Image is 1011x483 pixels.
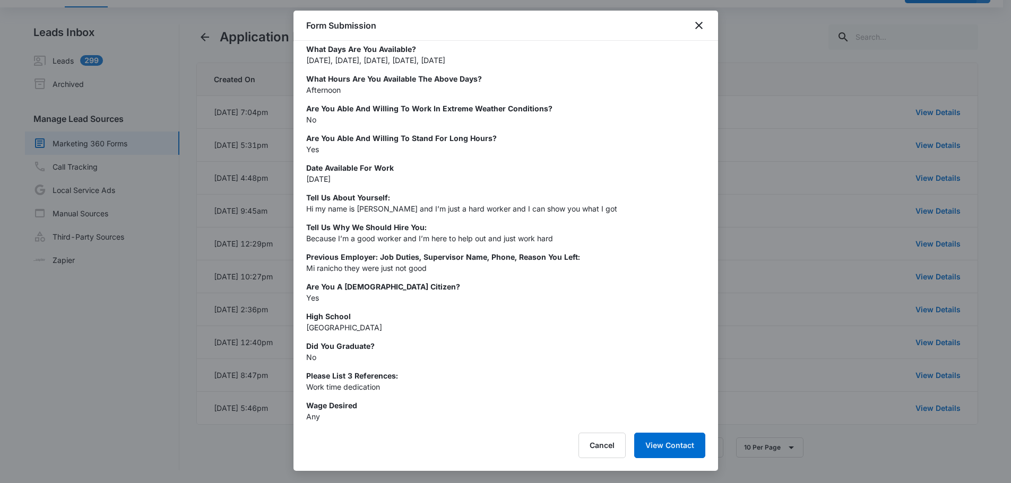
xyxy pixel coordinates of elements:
p: Afternoon [306,84,705,95]
p: Are you able and willing to stand for long hours? [306,133,705,144]
button: View Contact [634,433,705,458]
button: close [693,19,705,32]
p: Did You Graduate? [306,340,705,352]
p: [GEOGRAPHIC_DATA] [306,322,705,333]
p: What hours are you available the above days? [306,73,705,84]
p: Are You A [DEMOGRAPHIC_DATA] Citizen? [306,281,705,292]
p: Any [306,411,705,422]
p: Are you able and willing to work in extreme weather conditions? [306,103,705,114]
p: Work time dedication [306,381,705,392]
p: Hi my name is [PERSON_NAME] and I’m just a hard worker and I can show you what I got [306,203,705,214]
p: Tell Us About Yourself: [306,192,705,203]
p: Date Available For Work [306,162,705,173]
p: Please List 3 References: [306,370,705,381]
p: [DATE], [DATE], [DATE], [DATE], [DATE] [306,55,705,66]
p: Yes [306,144,705,155]
p: Wage Desired [306,400,705,411]
p: [DATE] [306,173,705,185]
p: No [306,352,705,363]
p: Because I’m a good worker and I’m here to help out and just work hard [306,233,705,244]
p: No [306,114,705,125]
p: High School [306,311,705,322]
button: Cancel [578,433,626,458]
h1: Form Submission [306,19,376,32]
p: Mi ranicho they were just not good [306,262,705,274]
p: What days are you available? [306,43,705,55]
p: Yes [306,292,705,303]
p: Previous Employer: Job Duties, Supervisor Name, Phone, Reason You Left: [306,251,705,262]
p: Tell Us Why We Should Hire You: [306,222,705,233]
